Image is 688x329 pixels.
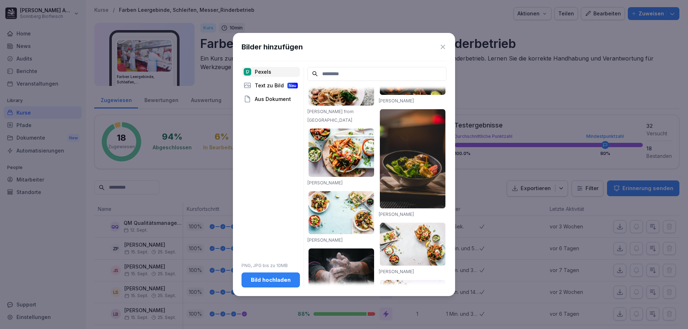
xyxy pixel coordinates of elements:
a: [PERSON_NAME] [379,269,414,274]
button: Bild hochladen [242,272,300,287]
div: Text zu Bild [242,81,300,91]
img: pexels-photo-1660030.jpeg [380,280,445,323]
p: PNG, JPG bis zu 10MB [242,262,300,269]
a: [PERSON_NAME] from [GEOGRAPHIC_DATA] [307,109,354,123]
img: pexels-photo-842571.jpeg [380,109,445,209]
h1: Bilder hinzufügen [242,42,303,52]
img: pexels-photo-1640773.jpeg [380,223,445,266]
a: [PERSON_NAME] [307,237,343,243]
div: Pexels [242,67,300,77]
a: [PERSON_NAME] [307,180,343,185]
img: pexels-photo-1640774.jpeg [309,191,374,234]
div: Neu [287,83,298,88]
a: [PERSON_NAME] [379,212,414,217]
div: Bild hochladen [247,276,294,284]
img: pexels.png [244,68,251,76]
a: [PERSON_NAME] [379,98,414,103]
img: pexels-photo-1640772.jpeg [309,129,374,177]
div: Aus Dokument [242,94,300,104]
